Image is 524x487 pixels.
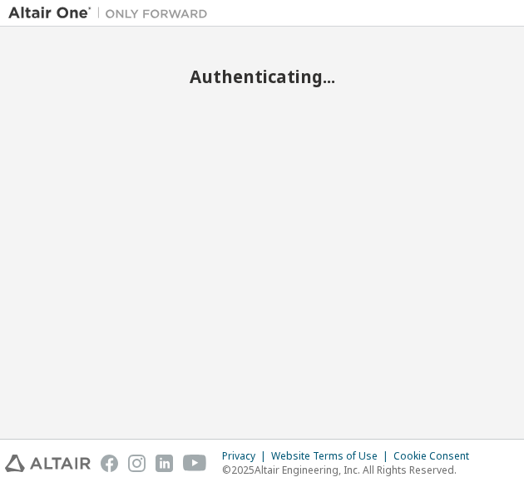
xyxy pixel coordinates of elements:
[101,455,118,472] img: facebook.svg
[156,455,173,472] img: linkedin.svg
[8,66,516,87] h2: Authenticating...
[8,5,216,22] img: Altair One
[222,463,479,477] p: © 2025 Altair Engineering, Inc. All Rights Reserved.
[222,450,271,463] div: Privacy
[393,450,479,463] div: Cookie Consent
[183,455,207,472] img: youtube.svg
[128,455,146,472] img: instagram.svg
[271,450,393,463] div: Website Terms of Use
[5,455,91,472] img: altair_logo.svg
